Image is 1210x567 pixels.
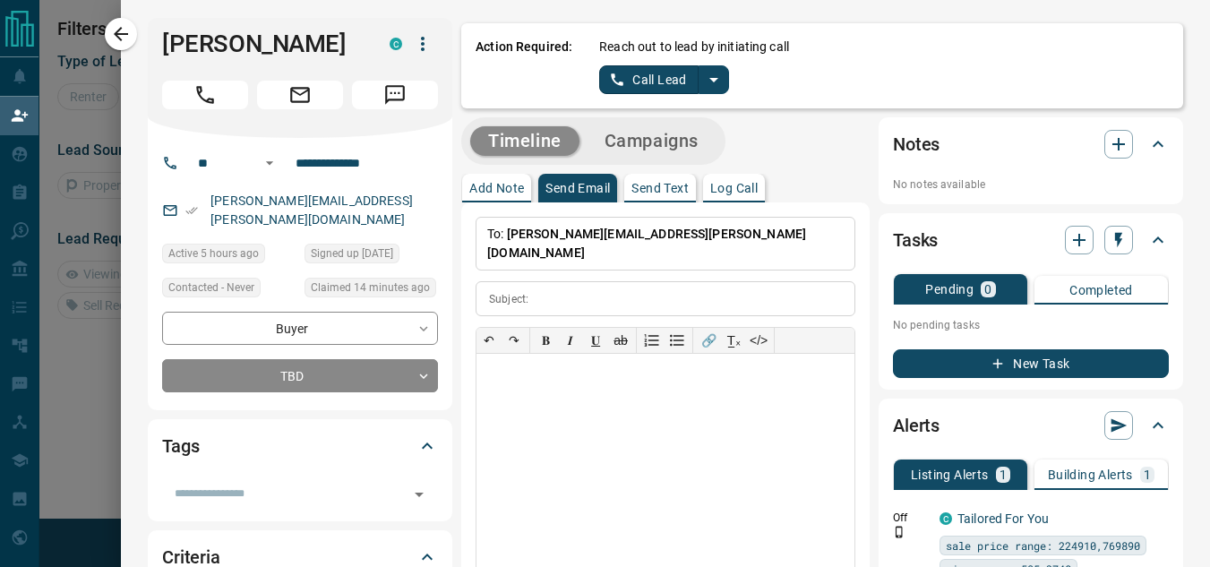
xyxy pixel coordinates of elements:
p: Listing Alerts [911,468,989,481]
button: New Task [893,349,1169,378]
div: TBD [162,359,438,392]
p: Completed [1069,284,1133,296]
p: 1 [1000,468,1007,481]
button: Timeline [470,126,579,156]
p: 0 [984,283,991,296]
div: condos.ca [940,512,952,525]
p: 1 [1144,468,1151,481]
p: Subject: [489,291,528,307]
button: </> [746,328,771,353]
span: Call [162,81,248,109]
div: Notes [893,123,1169,166]
span: Signed up [DATE] [311,245,393,262]
button: 𝑰 [558,328,583,353]
div: Alerts [893,404,1169,447]
button: 𝐔 [583,328,608,353]
button: Open [407,482,432,507]
a: [PERSON_NAME][EMAIL_ADDRESS][PERSON_NAME][DOMAIN_NAME] [210,193,413,227]
h2: Notes [893,130,940,159]
span: Claimed 14 minutes ago [311,279,430,296]
div: Buyer [162,312,438,345]
div: Tasks [893,219,1169,262]
div: Sat Aug 09 2025 [305,244,438,269]
button: 🔗 [696,328,721,353]
button: T̲ₓ [721,328,746,353]
p: Send Text [631,182,689,194]
p: Pending [925,283,974,296]
span: Contacted - Never [168,279,254,296]
svg: Email Verified [185,204,198,217]
span: sale price range: 224910,769890 [946,537,1140,554]
button: Campaigns [587,126,717,156]
h1: [PERSON_NAME] [162,30,363,58]
p: Add Note [469,182,524,194]
p: Send Email [545,182,610,194]
span: [PERSON_NAME][EMAIL_ADDRESS][PERSON_NAME][DOMAIN_NAME] [487,227,806,260]
button: Bullet list [665,328,690,353]
p: To: [476,217,855,271]
p: No pending tasks [893,312,1169,339]
span: 𝐔 [591,333,600,348]
h2: Tasks [893,226,938,254]
p: No notes available [893,176,1169,193]
button: Numbered list [639,328,665,353]
p: Reach out to lead by initiating call [599,38,789,56]
svg: Push Notification Only [893,526,905,538]
button: ↷ [502,328,527,353]
div: split button [599,65,729,94]
button: ab [608,328,633,353]
p: Log Call [710,182,758,194]
h2: Tags [162,432,199,460]
s: ab [614,333,628,348]
p: Action Required: [476,38,572,94]
span: Active 5 hours ago [168,245,259,262]
div: condos.ca [390,38,402,50]
p: Building Alerts [1048,468,1133,481]
div: Tags [162,425,438,468]
h2: Alerts [893,411,940,440]
button: Call Lead [599,65,699,94]
span: Email [257,81,343,109]
a: Tailored For You [957,511,1049,526]
p: Off [893,510,929,526]
span: Message [352,81,438,109]
div: Mon Aug 18 2025 [305,278,438,303]
button: ↶ [476,328,502,353]
button: 𝐁 [533,328,558,353]
button: Open [259,152,280,174]
div: Mon Aug 18 2025 [162,244,296,269]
